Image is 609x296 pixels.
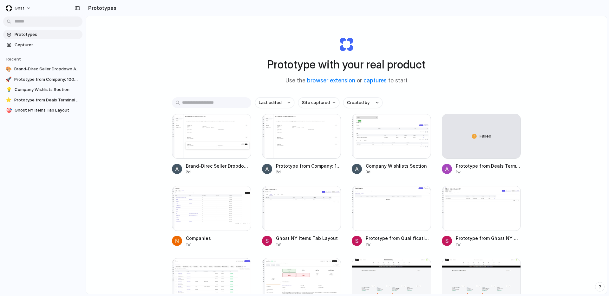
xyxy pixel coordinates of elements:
[3,64,82,74] a: 🎨Brand-Direc Seller Dropdown Addition
[285,77,408,85] span: Use the or to start
[276,169,341,175] div: 2d
[442,114,521,175] a: FailedPrototype from Deals Terminal - Ministry of Supply Orders1w
[3,30,82,39] a: Prototypes
[15,42,80,48] span: Captures
[3,40,82,50] a: Captures
[363,77,387,84] a: captures
[186,241,251,247] div: 1w
[172,186,251,247] a: CompaniesCompanies1w
[6,107,12,113] div: 🎯
[480,133,491,139] span: Failed
[456,169,521,175] div: 1w
[259,100,282,106] span: Last edited
[15,107,80,113] span: Ghost NY Items Tab Layout
[307,77,355,84] a: browser extension
[6,76,12,83] div: 🚀
[276,163,341,169] span: Prototype from Company: 1005 Partnerships LLC
[186,235,251,241] span: Companies
[456,241,521,247] div: 1w
[3,106,82,115] a: 🎯Ghost NY Items Tab Layout
[14,97,80,103] span: Prototype from Deals Terminal - Ministry of Supply Orders
[14,76,80,83] span: Prototype from Company: 1005 Partnerships LLC
[366,169,431,175] div: 3d
[347,100,370,106] span: Created by
[456,163,521,169] span: Prototype from Deals Terminal - Ministry of Supply Orders
[186,169,251,175] div: 2d
[366,241,431,247] div: 1w
[6,87,12,93] div: 💡
[255,97,294,108] button: Last edited
[15,5,24,11] span: ghst
[456,235,521,241] span: Prototype from Ghost NY Ownership
[276,235,341,241] span: Ghost NY Items Tab Layout
[267,56,426,73] h1: Prototype with your real product
[298,97,339,108] button: Site captured
[86,4,116,12] h2: Prototypes
[3,3,34,13] button: ghst
[352,186,431,247] a: Prototype from Qualification DetailsPrototype from Qualification Details1w
[302,100,330,106] span: Site captured
[352,114,431,175] a: Company Wishlists SectionCompany Wishlists Section3d
[366,163,431,169] span: Company Wishlists Section
[6,97,12,103] div: ⭐
[262,114,341,175] a: Prototype from Company: 1005 Partnerships LLCPrototype from Company: 1005 Partnerships LLC2d
[276,241,341,247] div: 1w
[3,85,82,94] a: 💡Company Wishlists Section
[15,87,80,93] span: Company Wishlists Section
[366,235,431,241] span: Prototype from Qualification Details
[3,75,82,84] a: 🚀Prototype from Company: 1005 Partnerships LLC
[6,66,12,72] div: 🎨
[14,66,80,72] span: Brand-Direc Seller Dropdown Addition
[3,95,82,105] a: ⭐Prototype from Deals Terminal - Ministry of Supply Orders
[172,114,251,175] a: Brand-Direc Seller Dropdown AdditionBrand-Direc Seller Dropdown Addition2d
[442,186,521,247] a: Prototype from Ghost NY OwnershipPrototype from Ghost NY Ownership1w
[262,186,341,247] a: Ghost NY Items Tab LayoutGhost NY Items Tab Layout1w
[343,97,383,108] button: Created by
[186,163,251,169] span: Brand-Direc Seller Dropdown Addition
[6,56,21,61] span: Recent
[15,31,80,38] span: Prototypes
